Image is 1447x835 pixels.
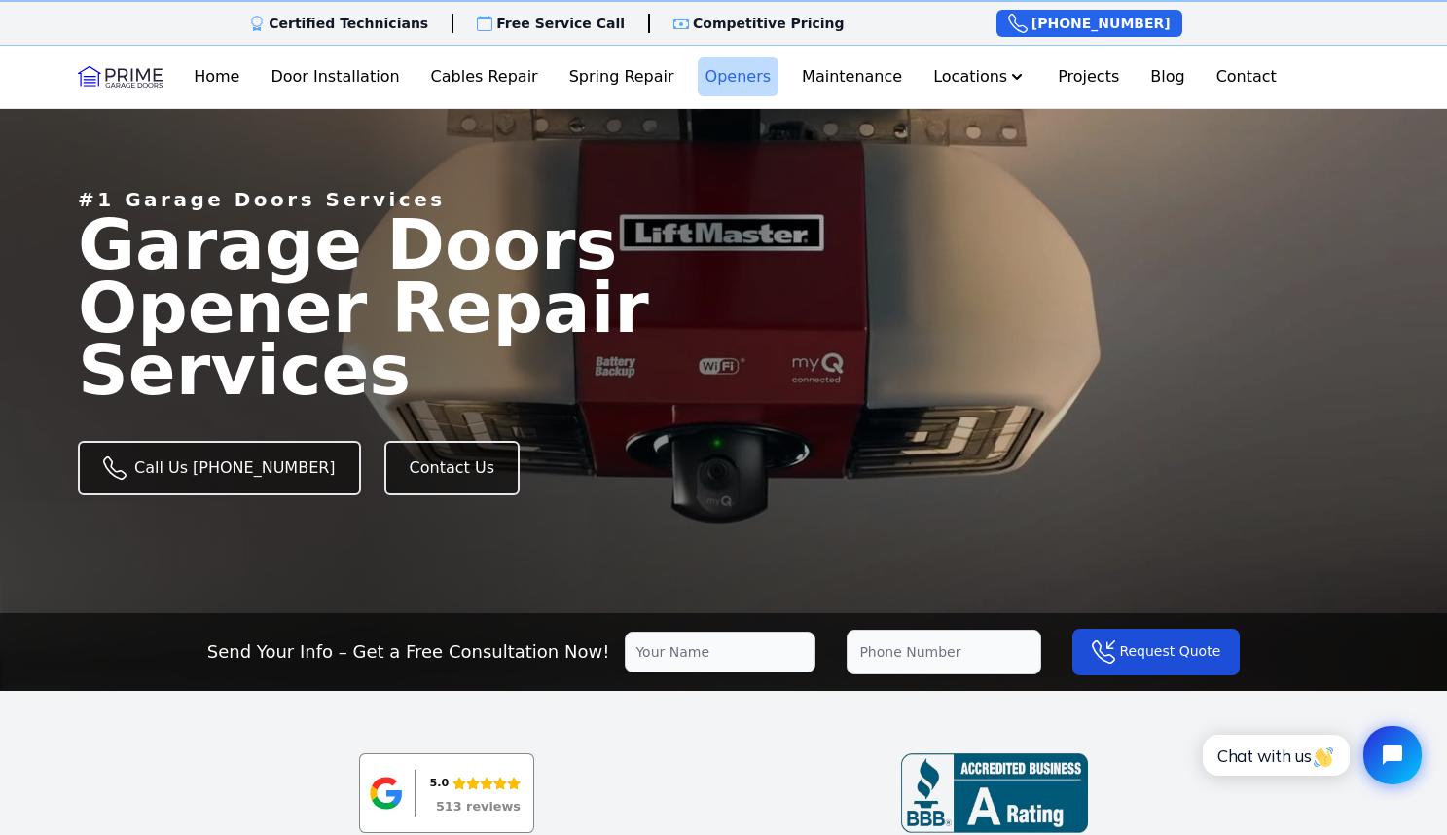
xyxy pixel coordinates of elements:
input: Your Name [625,632,815,672]
a: Maintenance [794,57,910,96]
a: Call Us [PHONE_NUMBER] [78,441,361,495]
div: Rating: 5.0 out of 5 [430,773,521,794]
button: Locations [925,57,1034,96]
a: [PHONE_NUMBER] [996,10,1182,37]
a: Home [186,57,247,96]
a: Openers [698,57,779,96]
div: 5.0 [430,773,450,794]
a: Blog [1142,57,1192,96]
input: Phone Number [847,630,1041,674]
p: Free Service Call [496,14,625,33]
iframe: Tidio Chat [1181,709,1438,801]
img: Logo [78,61,163,92]
a: Cables Repair [423,57,546,96]
span: Garage Doors Opener Repair Services [78,203,649,412]
a: Contact Us [384,441,520,495]
p: Competitive Pricing [693,14,845,33]
p: #1 Garage Doors Services [78,186,446,213]
a: Door Installation [263,57,407,96]
p: Certified Technicians [269,14,428,33]
button: Request Quote [1072,629,1240,675]
p: Send Your Info – Get a Free Consultation Now! [207,638,610,666]
img: BBB-review [901,753,1088,833]
a: Contact [1209,57,1284,96]
a: Spring Repair [561,57,682,96]
div: 513 reviews [436,801,521,814]
a: Projects [1050,57,1127,96]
